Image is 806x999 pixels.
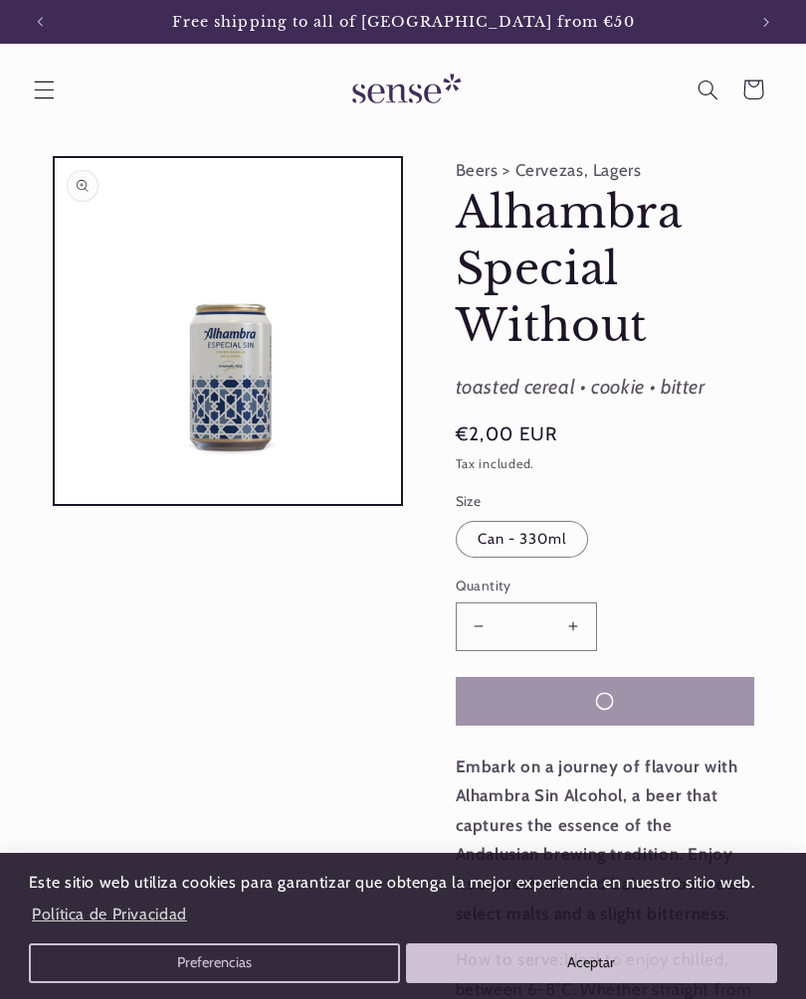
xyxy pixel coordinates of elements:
span: Free shipping to all of [GEOGRAPHIC_DATA] from €50 [172,13,635,31]
span: €2,00 EUR [456,420,558,448]
div: 2 of 2 [62,2,744,42]
media-gallery: Gallery Viewer [53,156,404,507]
button: Add to cart [456,677,754,726]
a: Política de Privacidad (opens in a new tab) [29,897,190,931]
img: Sense [328,62,478,118]
button: Preferencias [29,943,401,983]
div: Announcement [62,2,744,42]
div: Tax included. [456,454,754,475]
label: Can - 330ml [456,521,589,559]
strong: Embark on a journey of flavour with Alhambra Sin Alcohol, a beer that captures the essence of the... [456,756,744,923]
button: Aceptar [406,943,778,983]
legend: Size [456,491,484,511]
div: toasted cereal • cookie • bitter [456,370,754,406]
label: Quantity [456,576,754,595]
h1: Alhambra Special Without [456,185,754,354]
summary: Menu [21,67,67,112]
summary: Search [685,67,730,112]
span: Este sitio web utiliza cookies para garantizar que obtenga la mejor experiencia en nuestro sitio ... [29,873,755,892]
a: Sense [320,54,486,126]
